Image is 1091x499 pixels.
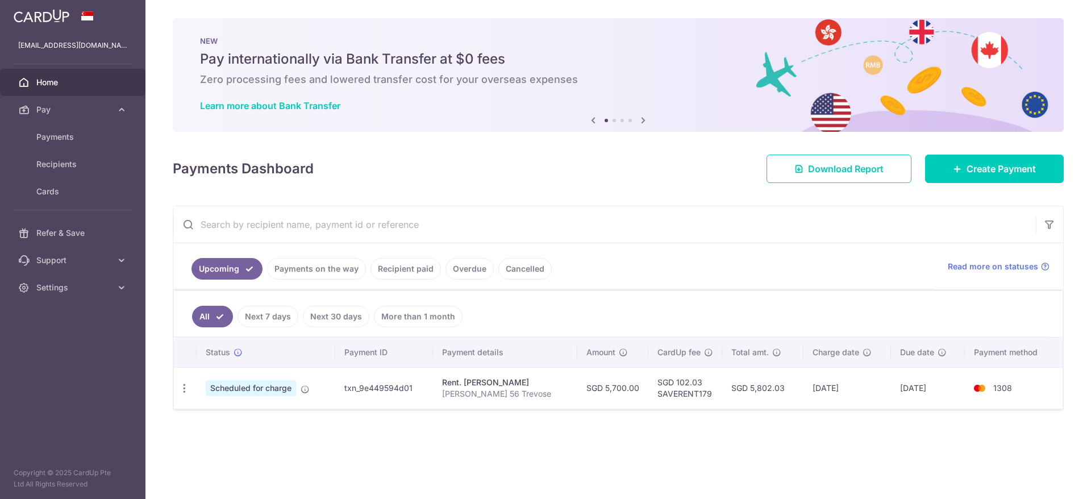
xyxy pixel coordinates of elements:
[803,367,891,409] td: [DATE]
[993,383,1012,393] span: 1308
[374,306,463,327] a: More than 1 month
[14,9,69,23] img: CardUp
[238,306,298,327] a: Next 7 days
[370,258,441,280] a: Recipient paid
[657,347,701,358] span: CardUp fee
[965,338,1063,367] th: Payment method
[192,306,233,327] a: All
[36,282,111,293] span: Settings
[498,258,552,280] a: Cancelled
[36,186,111,197] span: Cards
[968,381,991,395] img: Bank Card
[303,306,369,327] a: Next 30 days
[36,227,111,239] span: Refer & Save
[200,100,340,111] a: Learn more about Bank Transfer
[948,261,1050,272] a: Read more on statuses
[200,73,1036,86] h6: Zero processing fees and lowered transfer cost for your overseas expenses
[891,367,964,409] td: [DATE]
[36,255,111,266] span: Support
[722,367,803,409] td: SGD 5,802.03
[808,162,884,176] span: Download Report
[900,347,934,358] span: Due date
[445,258,494,280] a: Overdue
[36,159,111,170] span: Recipients
[442,388,568,400] p: [PERSON_NAME] 56 Trevose
[731,347,769,358] span: Total amt.
[648,367,722,409] td: SGD 102.03 SAVERENT179
[967,162,1036,176] span: Create Payment
[36,104,111,115] span: Pay
[442,377,568,388] div: Rent. [PERSON_NAME]
[267,258,366,280] a: Payments on the way
[335,367,433,409] td: txn_9e449594d01
[191,258,263,280] a: Upcoming
[173,18,1064,132] img: Bank transfer banner
[577,367,648,409] td: SGD 5,700.00
[925,155,1064,183] a: Create Payment
[206,380,296,396] span: Scheduled for charge
[335,338,433,367] th: Payment ID
[173,159,314,179] h4: Payments Dashboard
[813,347,859,358] span: Charge date
[206,347,230,358] span: Status
[173,206,1036,243] input: Search by recipient name, payment id or reference
[433,338,577,367] th: Payment details
[767,155,911,183] a: Download Report
[948,261,1038,272] span: Read more on statuses
[586,347,615,358] span: Amount
[36,77,111,88] span: Home
[200,50,1036,68] h5: Pay internationally via Bank Transfer at $0 fees
[36,131,111,143] span: Payments
[200,36,1036,45] p: NEW
[18,40,127,51] p: [EMAIL_ADDRESS][DOMAIN_NAME]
